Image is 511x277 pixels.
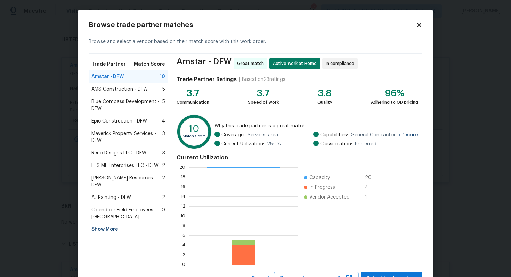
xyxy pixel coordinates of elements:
span: AMS Construction - DFW [91,86,148,93]
div: 3.7 [177,90,209,97]
span: Match Score [134,61,165,68]
span: 2 [162,162,165,169]
div: Communication [177,99,209,106]
span: Amstar - DFW [177,58,232,69]
text: 10 [189,124,200,134]
span: 5 [162,98,165,112]
span: Vendor Accepted [309,194,350,201]
text: 14 [181,194,185,199]
span: Capacity [309,174,330,181]
h2: Browse trade partner matches [89,22,416,28]
span: Epic Construction - DFW [91,118,147,125]
h4: Current Utilization [177,154,418,161]
span: In Progress [309,184,335,191]
span: Amstar - DFW [91,73,124,80]
span: 4 [162,118,165,125]
span: Why this trade partner is a great match: [214,123,418,129]
div: 96% [371,90,418,97]
span: AJ Painting - DFW [91,194,131,201]
span: [PERSON_NAME] Resources - DFW [91,175,162,188]
span: 1 [365,194,376,201]
text: 12 [181,204,185,208]
span: Active Work at Home [273,60,319,67]
span: 3 [162,150,165,157]
span: General Contractor [351,132,418,138]
div: Based on 23 ratings [242,76,285,83]
span: In compliance [326,60,357,67]
span: Opendoor Field Employees - [GEOGRAPHIC_DATA] [91,207,162,220]
span: 3 [162,130,165,144]
div: 3.8 [317,90,332,97]
span: Preferred [355,141,376,148]
span: 5 [162,86,165,93]
span: LTS MF Enterprises LLC - DFW [91,162,159,169]
text: 2 [183,253,185,257]
span: 2 [162,175,165,188]
div: Browse and select a vendor based on their match score with this work order. [89,30,422,54]
div: Adhering to OD pricing [371,99,418,106]
text: 10 [180,214,185,218]
text: 6 [182,233,185,237]
text: 0 [182,262,185,267]
text: Match Score [182,134,206,138]
span: Current Utilization: [221,141,264,148]
span: 2 [162,194,165,201]
text: 20 [180,165,185,169]
div: Speed of work [248,99,279,106]
div: Show More [89,223,168,236]
text: 18 [181,175,185,179]
text: 8 [182,224,185,228]
h4: Trade Partner Ratings [177,76,237,83]
span: Capabilities: [320,132,348,138]
span: Great match [237,60,267,67]
span: Reno Designs LLC - DFW [91,150,146,157]
text: 4 [182,243,185,247]
span: Services area [248,132,278,138]
div: | [237,76,242,83]
span: 0 [162,207,165,220]
div: Quality [317,99,332,106]
span: Maverick Property Services - DFW [91,130,162,144]
span: 25.0 % [267,141,281,148]
span: Blue Compass Development - DFW [91,98,162,112]
text: 16 [181,185,185,189]
span: 10 [160,73,165,80]
span: Trade Partner [91,61,126,68]
span: 4 [365,184,376,191]
span: Coverage: [221,132,245,138]
span: Classification: [320,141,352,148]
div: 3.7 [248,90,279,97]
span: 20 [365,174,376,181]
span: + 1 more [398,133,418,137]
